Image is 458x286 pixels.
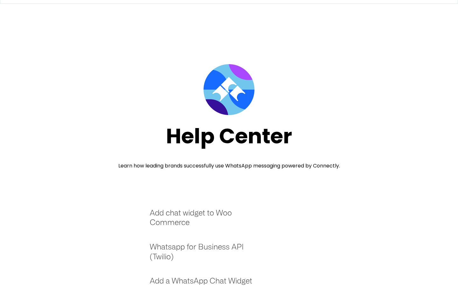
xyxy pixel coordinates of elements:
div: Learn how leading brands successfully use WhatsApp messaging powered by Connectly. [118,162,340,170]
aside: Language selected: English [6,275,38,284]
ul: Language list [13,275,38,284]
a: Add chat widget to Woo Commerce [150,208,261,234]
div: Help Center [166,125,292,148]
a: Whatsapp for Business API (Twilio) [150,242,261,268]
